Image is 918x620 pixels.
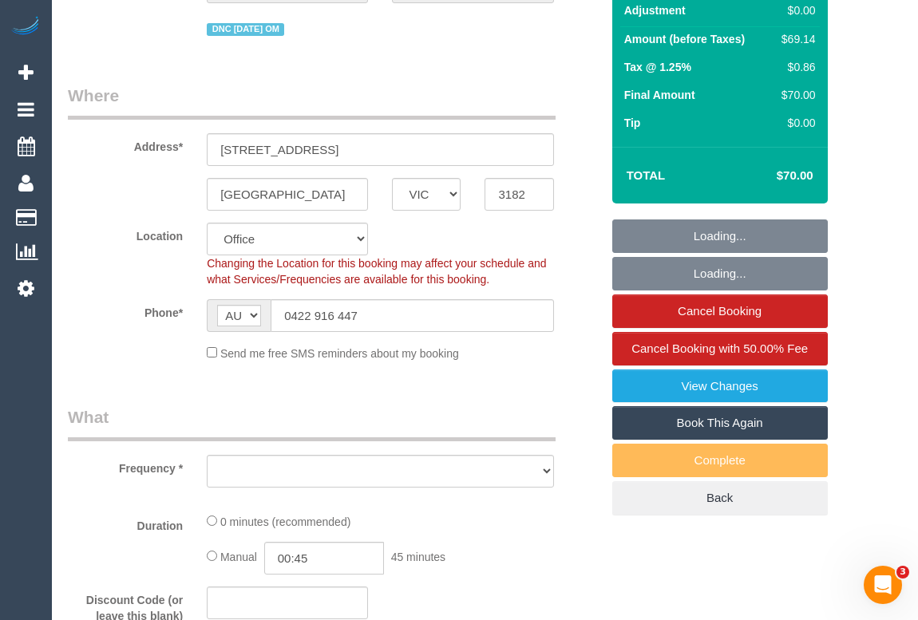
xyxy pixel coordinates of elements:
a: Cancel Booking [612,294,828,328]
a: Cancel Booking with 50.00% Fee [612,332,828,365]
label: Final Amount [624,87,695,103]
a: Book This Again [612,406,828,440]
label: Frequency * [56,455,195,476]
h4: $70.00 [728,169,813,183]
label: Adjustment [624,2,686,18]
span: Cancel Booking with 50.00% Fee [631,342,808,355]
div: $69.14 [774,31,816,47]
label: Duration [56,512,195,534]
span: 45 minutes [391,551,445,563]
legend: Where [68,84,556,120]
label: Amount (before Taxes) [624,31,745,47]
span: Send me free SMS reminders about my booking [220,347,459,360]
strong: Total [627,168,666,182]
label: Tax @ 1.25% [624,59,691,75]
input: Post Code* [485,178,553,211]
img: Automaid Logo [10,16,42,38]
input: Suburb* [207,178,368,211]
div: $0.00 [774,115,816,131]
label: Phone* [56,299,195,321]
span: 0 minutes (recommended) [220,515,350,528]
input: Phone* [271,299,553,332]
label: Location [56,223,195,244]
span: 3 [896,566,909,579]
span: Manual [220,551,257,563]
iframe: Intercom live chat [864,566,902,604]
a: View Changes [612,369,828,403]
span: DNC [DATE] OM [207,23,284,36]
label: Tip [624,115,641,131]
span: Changing the Location for this booking may affect your schedule and what Services/Frequencies are... [207,257,546,286]
div: $0.00 [774,2,816,18]
legend: What [68,405,556,441]
div: $0.86 [774,59,816,75]
label: Address* [56,133,195,155]
div: $70.00 [774,87,816,103]
a: Back [612,481,828,515]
